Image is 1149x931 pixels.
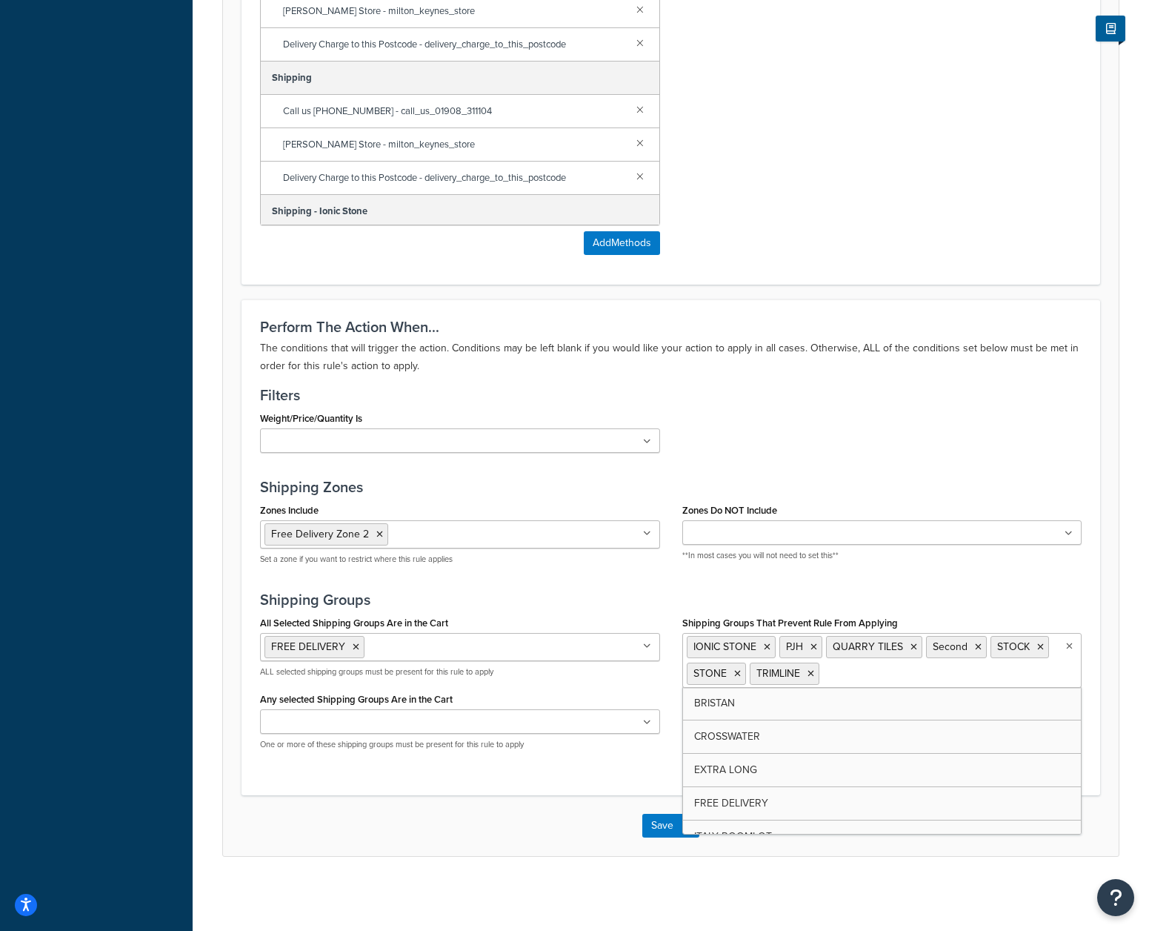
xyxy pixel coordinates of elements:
[260,739,660,750] p: One or more of these shipping groups must be present for this rule to apply
[682,505,777,516] label: Zones Do NOT Include
[694,762,757,778] span: EXTRA LONG
[260,319,1082,335] h3: Perform The Action When...
[997,639,1030,655] span: STOCK
[683,821,1082,853] a: ITALY ROOMLOT
[694,695,735,711] span: BRISTAN
[683,720,1082,753] a: CROSSWATER
[833,639,903,655] span: QUARRY TILES
[260,505,319,516] label: Zones Include
[260,387,1082,403] h3: Filters
[283,134,625,155] span: [PERSON_NAME] Store - milton_keynes_store
[260,479,1082,495] h3: Shipping Zones
[1097,879,1134,916] button: Open Resource Center
[694,729,760,744] span: CROSSWATER
[271,526,369,542] span: Free Delivery Zone 2
[683,754,1082,786] a: EXTRA LONG
[271,639,345,655] span: FREE DELIVERY
[260,413,362,424] label: Weight/Price/Quantity Is
[694,795,768,811] span: FREE DELIVERY
[683,687,1082,720] a: BRISTAN
[283,168,625,188] span: Delivery Charge to this Postcode - delivery_charge_to_this_postcode
[260,666,660,677] p: ALL selected shipping groups must be present for this rule to apply
[756,666,800,681] span: TRIMLINE
[261,195,659,228] div: Shipping - Ionic Stone
[260,617,448,629] label: All Selected Shipping Groups Are in the Cart
[260,592,1082,608] h3: Shipping Groups
[260,554,660,565] p: Set a zone if you want to restrict where this rule applies
[261,62,659,95] div: Shipping
[682,617,898,629] label: Shipping Groups That Prevent Rule From Applying
[1096,16,1125,42] button: Show Help Docs
[693,639,756,655] span: IONIC STONE
[694,829,772,844] span: ITALY ROOMLOT
[683,787,1082,820] a: FREE DELIVERY
[283,1,625,21] span: [PERSON_NAME] Store - milton_keynes_store
[933,639,968,655] span: Second
[283,34,625,55] span: Delivery Charge to this Postcode - delivery_charge_to_this_postcode
[786,639,803,655] span: PJH
[283,101,625,122] span: Call us [PHONE_NUMBER] - call_us_01908_311104
[642,814,682,838] button: Save
[584,231,660,255] button: AddMethods
[260,694,453,705] label: Any selected Shipping Groups Are in the Cart
[682,550,1082,561] p: **In most cases you will not need to set this**
[693,666,727,681] span: STONE
[260,339,1082,375] p: The conditions that will trigger the action. Conditions may be left blank if you would like your ...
